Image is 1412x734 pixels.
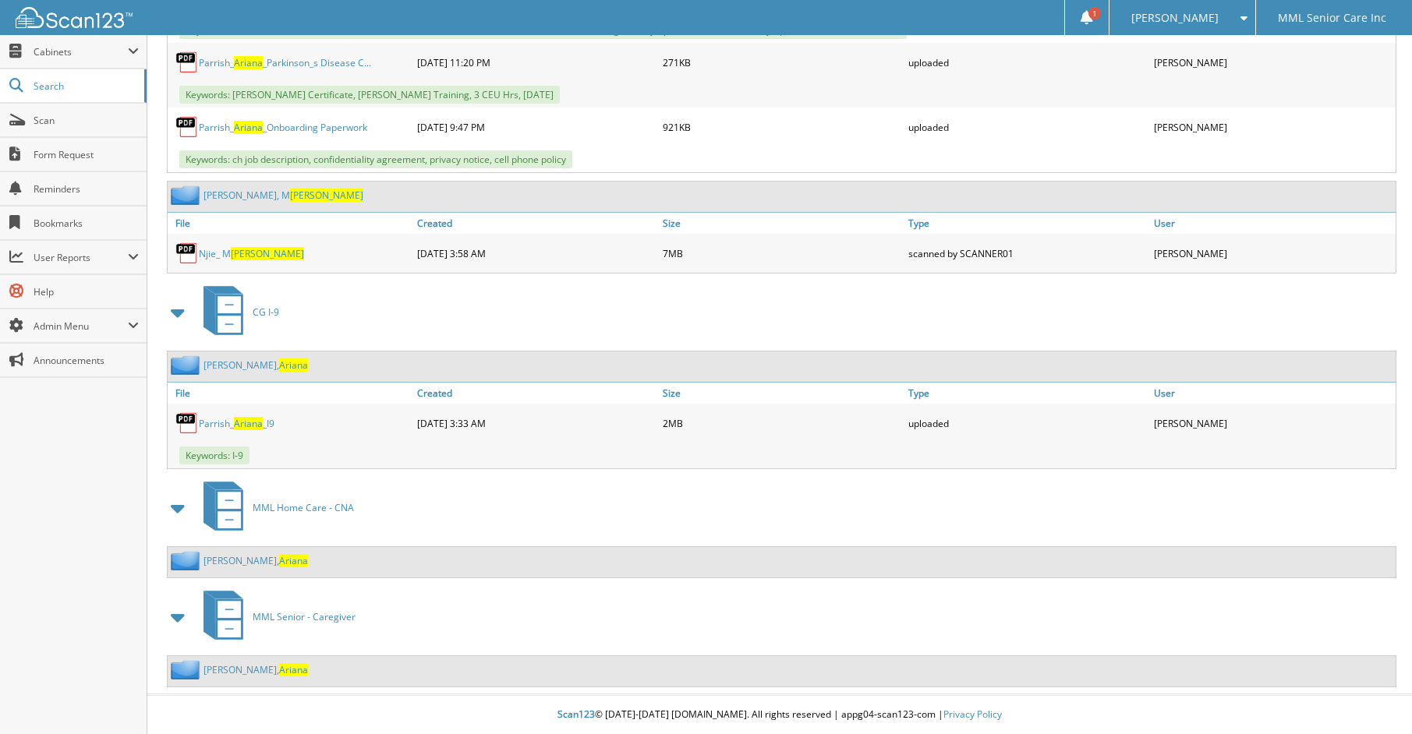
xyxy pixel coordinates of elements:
a: Created [413,213,659,234]
a: File [168,213,413,234]
div: [DATE] 11:20 PM [413,47,659,78]
div: 921KB [659,111,904,143]
span: Form Request [34,148,139,161]
div: uploaded [904,47,1150,78]
span: Cabinets [34,45,128,58]
img: scan123-logo-white.svg [16,7,133,28]
a: User [1150,213,1396,234]
a: MML Senior - Caregiver [194,586,356,648]
span: Ariana [234,417,263,430]
img: folder2.png [171,660,203,679]
a: Created [413,383,659,404]
a: Size [659,213,904,234]
a: Size [659,383,904,404]
span: MML Home Care - CNA [253,501,354,514]
div: [DATE] 3:33 AM [413,408,659,439]
div: [DATE] 3:58 AM [413,238,659,269]
a: Type [904,383,1150,404]
a: MML Home Care - CNA [194,477,354,538]
span: Reminders [34,182,139,196]
div: [DATE] 9:47 PM [413,111,659,143]
span: [PERSON_NAME] [231,247,304,260]
span: User Reports [34,251,128,264]
a: CG I-9 [194,281,279,343]
span: [PERSON_NAME] [290,189,363,202]
div: uploaded [904,408,1150,439]
iframe: Chat Widget [1334,659,1412,734]
span: Help [34,285,139,298]
img: PDF.png [175,51,199,74]
img: PDF.png [175,411,199,435]
a: [PERSON_NAME],Ariana [203,554,308,567]
div: 7MB [659,238,904,269]
span: Keywords: [PERSON_NAME] Certificate, [PERSON_NAME] Training, 3 CEU Hrs, [DATE] [179,86,560,104]
a: [PERSON_NAME], M[PERSON_NAME] [203,189,363,202]
span: 1 [1088,7,1101,19]
img: folder2.png [171,551,203,570]
a: Parrish_Ariana_I9 [199,417,274,430]
span: MML Senior Care Inc [1278,13,1386,23]
a: Type [904,213,1150,234]
div: uploaded [904,111,1150,143]
span: Ariana [234,56,263,69]
div: 271KB [659,47,904,78]
a: User [1150,383,1396,404]
span: Ariana [279,358,308,372]
a: Parrish_Ariana_Parkinson_s Disease C... [199,56,371,69]
a: Njie_ M[PERSON_NAME] [199,247,304,260]
span: Bookmarks [34,217,139,230]
span: Keywords: ch job description, confidentiality agreement, privacy notice, cell phone policy [179,150,572,168]
span: Ariana [279,663,308,676]
a: Parrish_Ariana_Onboarding Paperwork [199,121,367,134]
a: [PERSON_NAME],Ariana [203,663,308,676]
span: CG I-9 [253,305,279,319]
img: PDF.png [175,115,199,139]
span: Announcements [34,354,139,367]
span: Ariana [279,554,308,567]
span: Admin Menu [34,319,128,333]
div: 2MB [659,408,904,439]
span: MML Senior - Caregiver [253,610,356,623]
a: File [168,383,413,404]
div: [PERSON_NAME] [1150,408,1396,439]
a: Privacy Policy [943,708,1002,721]
span: Scan123 [557,708,595,721]
div: © [DATE]-[DATE] [DOMAIN_NAME]. All rights reserved | appg04-scan123-com | [147,696,1412,734]
div: scanned by SCANNER01 [904,238,1150,269]
img: PDF.png [175,242,199,265]
span: Keywords: I-9 [179,446,249,464]
div: [PERSON_NAME] [1150,238,1396,269]
div: [PERSON_NAME] [1150,111,1396,143]
a: [PERSON_NAME],Ariana [203,358,308,372]
span: [PERSON_NAME] [1131,13,1219,23]
span: Scan [34,114,139,127]
img: folder2.png [171,355,203,375]
span: Search [34,79,136,93]
div: [PERSON_NAME] [1150,47,1396,78]
img: folder2.png [171,185,203,205]
span: Ariana [234,121,263,134]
